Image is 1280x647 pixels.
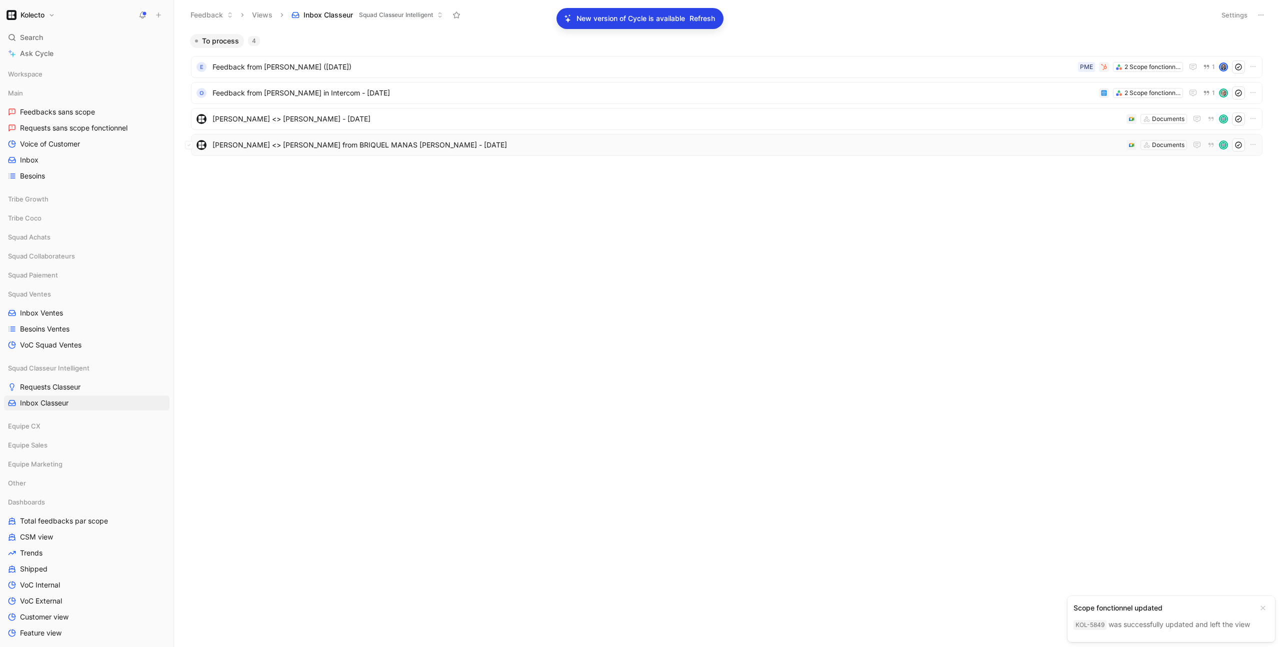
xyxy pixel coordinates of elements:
[689,12,715,24] span: Refresh
[4,229,169,247] div: Squad Achats
[1220,141,1227,148] img: avatar
[1220,115,1227,122] img: avatar
[1152,140,1184,150] div: Documents
[1220,63,1227,70] img: avatar
[1073,602,1253,614] div: Scope fonctionnel updated
[1212,64,1215,70] span: 1
[4,248,169,266] div: Squad Collaborateurs
[4,561,169,576] a: Shipped
[1201,61,1217,72] button: 1
[4,85,169,183] div: MainFeedbacks sans scopeRequests sans scope fonctionnelVoice of CustomerInboxBesoins
[4,66,169,81] div: Workspace
[4,248,169,263] div: Squad Collaborateurs
[20,628,61,638] span: Feature view
[4,494,169,640] div: DashboardsTotal feedbacks par scopeCSM viewTrendsShippedVoC InternalVoC ExternalCustomer viewFeat...
[4,545,169,560] a: Trends
[8,251,75,261] span: Squad Collaborateurs
[1124,88,1180,98] div: 2 Scope fonctionnels
[20,139,80,149] span: Voice of Customer
[190,34,244,48] button: To process
[20,107,95,117] span: Feedbacks sans scope
[4,321,169,336] a: Besoins Ventes
[212,87,1095,99] span: Feedback from [PERSON_NAME] in Intercom - [DATE]
[248,36,260,46] div: 4
[4,191,169,209] div: Tribe Growth
[4,360,169,375] div: Squad Classeur Intelligent
[196,114,206,124] img: logo
[20,324,69,334] span: Besoins Ventes
[8,421,40,431] span: Equipe CX
[8,497,45,507] span: Dashboards
[20,596,62,606] span: VoC External
[1201,87,1217,98] button: 1
[186,7,237,22] button: Feedback
[4,395,169,410] a: Inbox Classeur
[20,564,47,574] span: Shipped
[287,7,447,22] button: Inbox ClasseurSquad Classeur Intelligent
[4,437,169,452] div: Equipe Sales
[8,69,42,79] span: Workspace
[4,210,169,225] div: Tribe Coco
[6,10,16,20] img: Kolecto
[689,12,715,25] button: Refresh
[20,516,108,526] span: Total feedbacks par scope
[4,529,169,544] a: CSM view
[1124,62,1180,72] div: 2 Scope fonctionnels
[4,267,169,285] div: Squad Paiement
[4,456,169,474] div: Equipe Marketing
[212,139,1122,151] span: [PERSON_NAME] <> [PERSON_NAME] from BRIQUEL MANAS [PERSON_NAME] - [DATE]
[1075,620,1104,630] div: KOL-5849
[4,267,169,282] div: Squad Paiement
[4,494,169,509] div: Dashboards
[4,513,169,528] a: Total feedbacks par scope
[20,382,80,392] span: Requests Classeur
[8,440,47,450] span: Equipe Sales
[4,8,57,22] button: KolectoKolecto
[20,31,43,43] span: Search
[8,270,58,280] span: Squad Paiement
[20,171,45,181] span: Besoins
[4,229,169,244] div: Squad Achats
[191,82,1262,104] a: OFeedback from [PERSON_NAME] in Intercom - [DATE]2 Scope fonctionnels1avatar
[4,418,169,433] div: Equipe CX
[196,62,206,72] div: E
[4,305,169,320] a: Inbox Ventes
[4,85,169,100] div: Main
[8,194,48,204] span: Tribe Growth
[4,593,169,608] a: VoC External
[202,36,239,46] span: To process
[191,108,1262,130] a: logo[PERSON_NAME] <> [PERSON_NAME] - [DATE]Documentsavatar
[4,437,169,455] div: Equipe Sales
[8,213,41,223] span: Tribe Coco
[196,88,206,98] div: O
[4,625,169,640] a: Feature view
[20,532,53,542] span: CSM view
[4,136,169,151] a: Voice of Customer
[20,548,42,558] span: Trends
[1073,620,1250,628] span: was successfully updated and left the view
[247,7,277,22] button: Views
[20,612,68,622] span: Customer view
[20,47,53,59] span: Ask Cycle
[20,340,81,350] span: VoC Squad Ventes
[4,46,169,61] a: Ask Cycle
[4,191,169,206] div: Tribe Growth
[186,34,1267,159] div: To process4
[303,10,353,20] span: Inbox Classeur
[4,210,169,228] div: Tribe Coco
[4,337,169,352] a: VoC Squad Ventes
[20,10,44,19] h1: Kolecto
[4,360,169,410] div: Squad Classeur IntelligentRequests ClasseurInbox Classeur
[4,577,169,592] a: VoC Internal
[8,459,62,469] span: Equipe Marketing
[359,10,433,20] span: Squad Classeur Intelligent
[20,580,60,590] span: VoC Internal
[4,30,169,45] div: Search
[20,123,127,133] span: Requests sans scope fonctionnel
[1217,8,1252,22] button: Settings
[191,134,1262,156] a: logo[PERSON_NAME] <> [PERSON_NAME] from BRIQUEL MANAS [PERSON_NAME] - [DATE]Documentsavatar
[8,363,89,373] span: Squad Classeur Intelligent
[8,289,51,299] span: Squad Ventes
[4,418,169,436] div: Equipe CX
[4,609,169,624] a: Customer view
